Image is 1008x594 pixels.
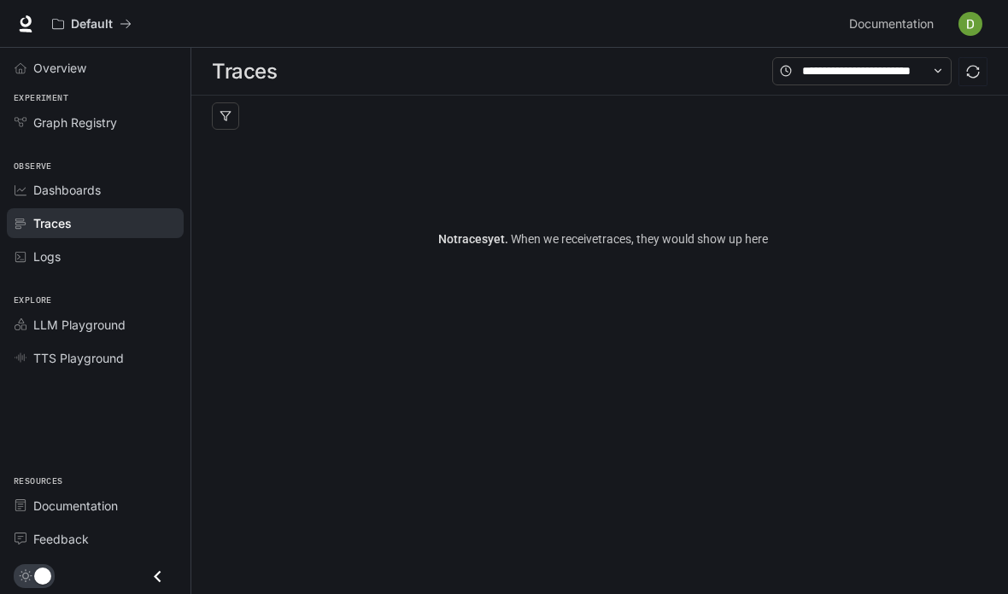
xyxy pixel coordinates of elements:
[7,524,184,554] a: Feedback
[71,17,113,32] p: Default
[842,7,946,41] a: Documentation
[438,230,768,248] article: No traces yet.
[508,232,768,246] span: When we receive traces , they would show up here
[958,12,982,36] img: User avatar
[33,181,101,199] span: Dashboards
[33,316,126,334] span: LLM Playground
[7,491,184,521] a: Documentation
[966,65,980,79] span: sync
[7,242,184,271] a: Logs
[33,497,118,515] span: Documentation
[44,7,139,41] button: All workspaces
[953,7,987,41] button: User avatar
[7,208,184,238] a: Traces
[33,530,89,548] span: Feedback
[33,214,72,232] span: Traces
[33,114,117,131] span: Graph Registry
[7,108,184,137] a: Graph Registry
[138,559,177,594] button: Close drawer
[7,175,184,205] a: Dashboards
[7,310,184,340] a: LLM Playground
[33,59,86,77] span: Overview
[33,349,124,367] span: TTS Playground
[849,14,934,35] span: Documentation
[212,55,277,89] h1: Traces
[7,53,184,83] a: Overview
[34,566,51,585] span: Dark mode toggle
[7,343,184,373] a: TTS Playground
[33,247,61,265] span: Logs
